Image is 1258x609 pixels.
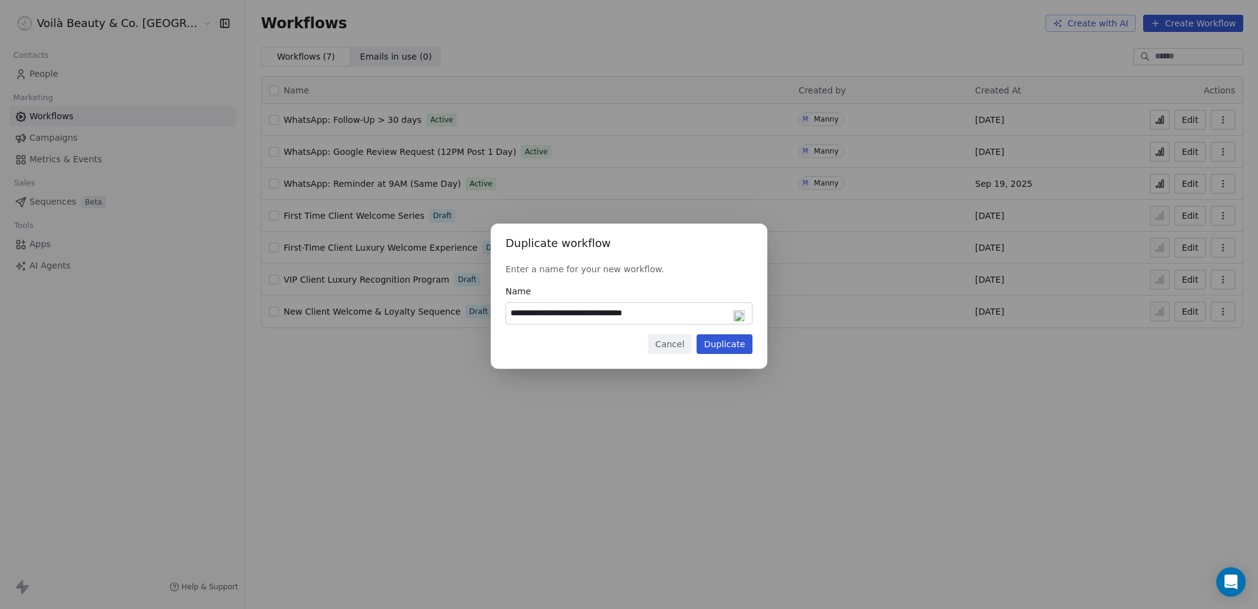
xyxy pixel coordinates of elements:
button: Cancel [648,334,692,354]
img: 19.png [733,310,744,321]
button: Duplicate [697,334,752,354]
span: Name [506,285,752,297]
p: Enter a name for your new workflow. [506,263,752,275]
h1: Duplicate workflow [506,238,752,251]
